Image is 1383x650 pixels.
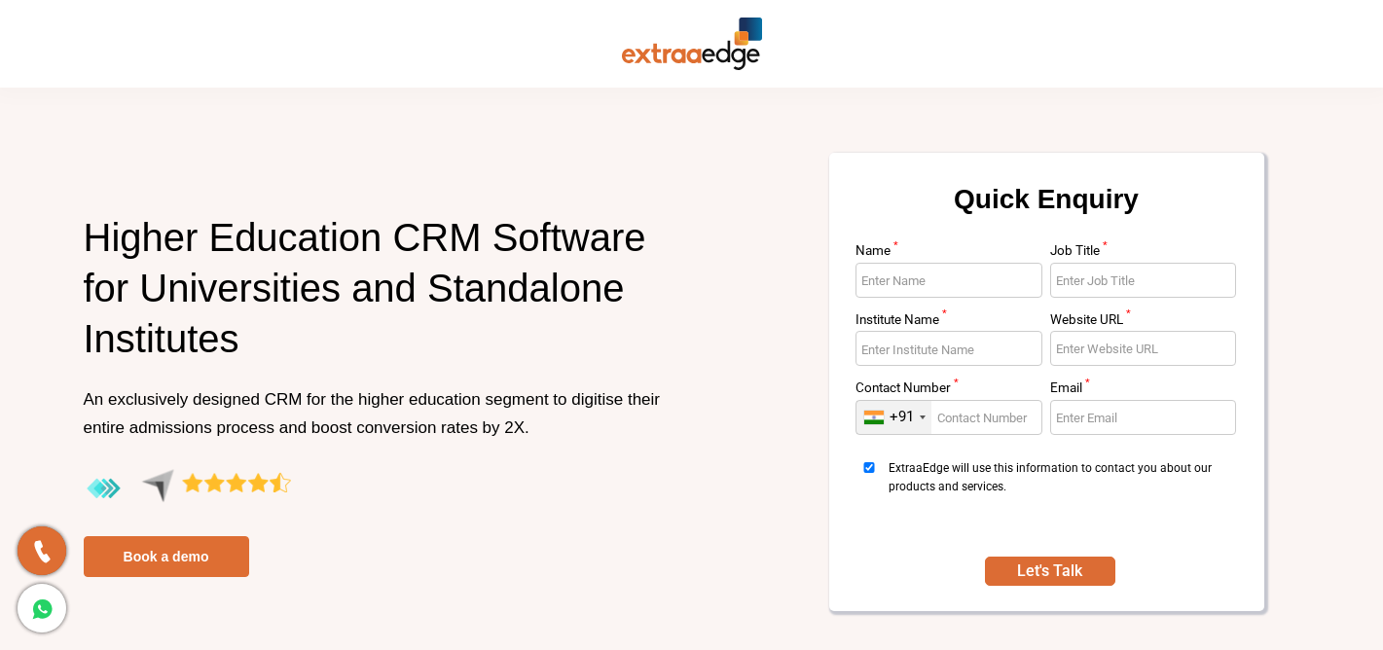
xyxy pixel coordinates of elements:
h1: Higher Education CRM Software for Universities and Standalone Institutes [84,212,677,385]
span: An exclusively designed CRM for the higher education segment to digitise their entire admissions ... [84,390,661,437]
button: SUBMIT [985,557,1115,586]
img: aggregate-rating-by-users [84,469,291,509]
div: +91 [890,408,914,426]
input: Enter Contact Number [855,400,1042,435]
a: Book a demo [84,536,249,577]
label: Job Title [1050,244,1237,263]
h2: Quick Enquiry [853,176,1241,244]
input: ExtraaEdge will use this information to contact you about our products and services. [855,462,883,473]
label: Institute Name [855,313,1042,332]
input: Enter Email [1050,400,1237,435]
label: Website URL [1050,313,1237,332]
input: Enter Institute Name [855,331,1042,366]
label: Email [1050,381,1237,400]
div: India (भारत): +91 [856,401,931,434]
label: Contact Number [855,381,1042,400]
input: Enter Job Title [1050,263,1237,298]
label: Name [855,244,1042,263]
input: Enter Name [855,263,1042,298]
input: Enter Website URL [1050,331,1237,366]
span: ExtraaEdge will use this information to contact you about our products and services. [889,459,1230,532]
